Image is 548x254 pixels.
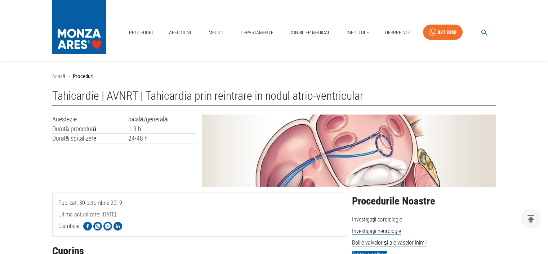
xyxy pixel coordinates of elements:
div: 031 9300 [438,28,456,37]
img: Share on LinkedIn [113,222,122,231]
img: Share on Facebook Messenger [103,222,112,231]
span: Investigații neurologie [352,228,401,235]
nav: breadcrumb [52,72,496,81]
span: Bolile valvelor și ale vaselor inimii [352,239,427,246]
td: 1-3 h [128,124,196,134]
a: Afecțiuni [166,25,194,40]
a: Acasă [52,73,66,79]
button: delete [521,209,541,229]
a: Consilier Medical [286,25,333,40]
a: Medici [204,25,227,40]
span: Publicat: 30 octombrie 2019 [58,199,122,235]
h2: Procedurile Noastre [352,195,496,207]
a: 031 9300 [423,25,463,40]
span: Ultima actualizare: [DATE] [58,211,116,247]
span: Investigații cardiologie [352,216,402,223]
a: Proceduri [126,25,156,40]
p: Distribuie: [58,222,80,231]
p: Proceduri [73,72,93,81]
h1: Tahicardie | AVNRT | Tahicardia prin reintrare in nodul atrio-ventricular [52,89,496,106]
img: Share on Facebook [83,222,92,231]
td: locală/generală [128,115,196,124]
img: Tahicardie | AVNRT | Tahicardia prin reintrare in nodul atrio-ventricular | MONZA ARES | Inovatie... [202,115,496,187]
td: Anestezie [52,115,128,124]
a: Departamente [238,25,276,40]
td: 24-48 h [128,134,196,143]
td: Durată spitalizare [52,134,128,143]
td: Durată procedură [52,124,128,134]
a: Despre Noi [382,25,413,40]
a: Info Utile [344,25,372,40]
li: › [68,72,70,81]
img: Share on WhatsApp [93,222,102,231]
